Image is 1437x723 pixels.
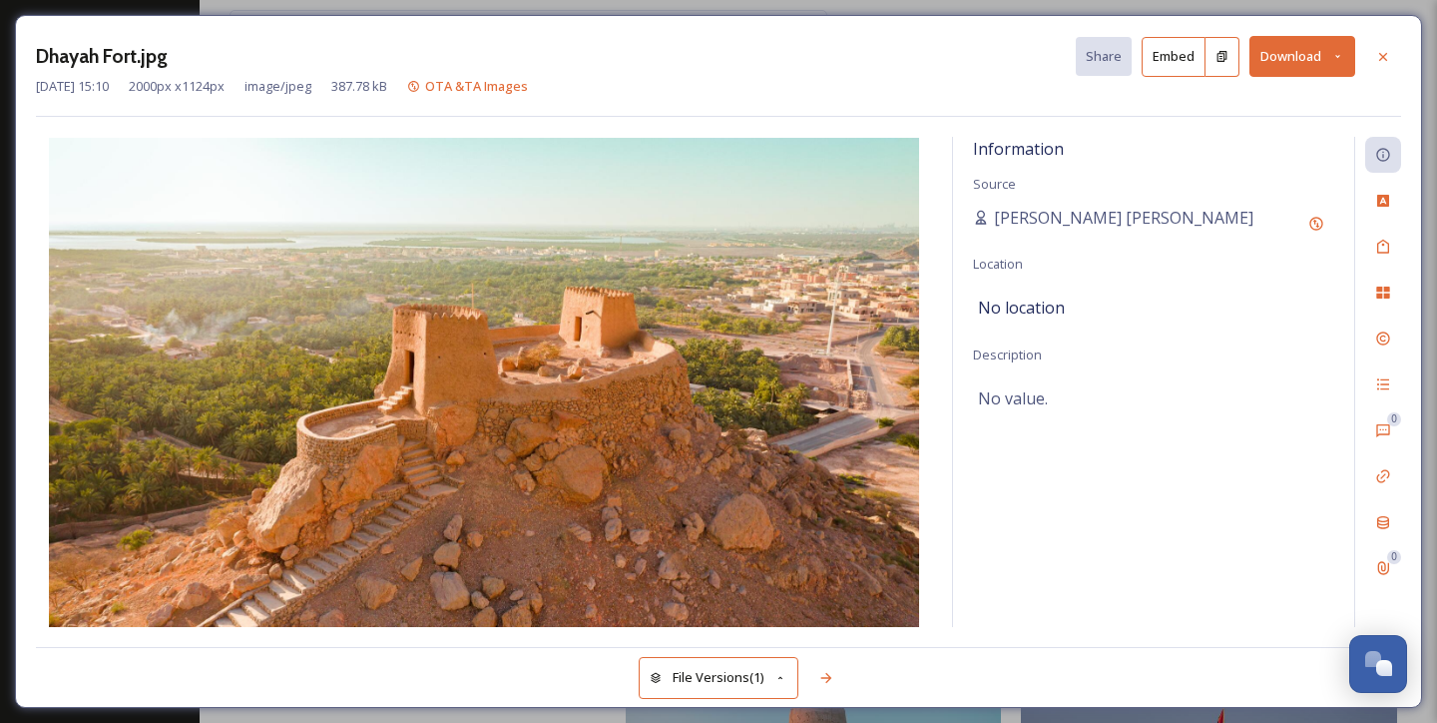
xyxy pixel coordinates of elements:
[1387,550,1401,564] div: 0
[36,77,109,96] span: [DATE] 15:10
[1387,412,1401,426] div: 0
[1249,36,1355,77] button: Download
[129,77,225,96] span: 2000 px x 1124 px
[973,346,1042,363] span: Description
[978,296,1065,320] span: No location
[244,77,311,96] span: image/jpeg
[973,138,1064,160] span: Information
[994,206,1253,230] span: [PERSON_NAME] [PERSON_NAME]
[978,386,1048,410] span: No value.
[639,657,798,698] button: File Versions(1)
[1076,37,1132,76] button: Share
[1349,635,1407,693] button: Open Chat
[36,138,932,627] img: Dhayah%20Fort.jpg
[1142,37,1205,77] button: Embed
[973,255,1023,273] span: Location
[973,175,1016,193] span: Source
[425,77,528,95] span: OTA &TA Images
[331,77,387,96] span: 387.78 kB
[36,42,168,71] h3: Dhayah Fort.jpg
